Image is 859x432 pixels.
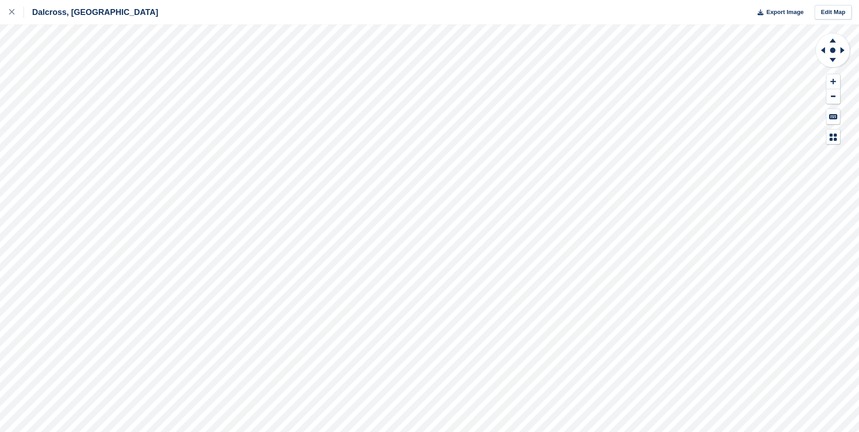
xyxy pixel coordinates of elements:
button: Keyboard Shortcuts [826,109,840,124]
span: Export Image [766,8,803,17]
button: Zoom Out [826,89,840,104]
button: Zoom In [826,74,840,89]
a: Edit Map [815,5,852,20]
button: Export Image [752,5,804,20]
div: Dalcross, [GEOGRAPHIC_DATA] [24,7,158,18]
button: Map Legend [826,130,840,144]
